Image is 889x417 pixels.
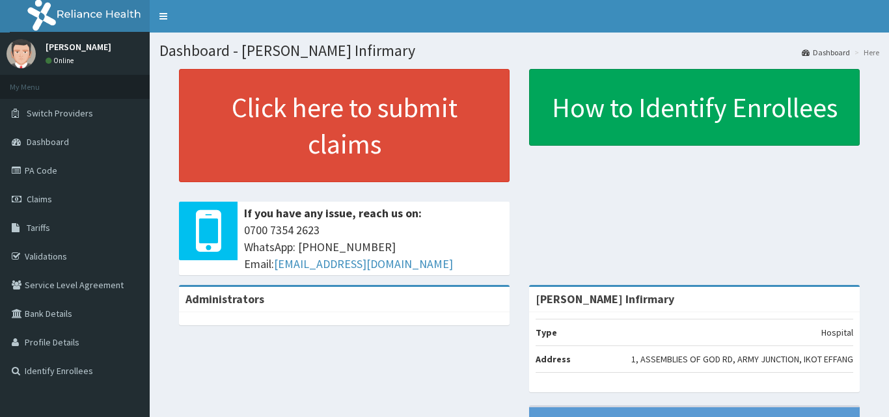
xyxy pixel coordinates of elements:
p: [PERSON_NAME] [46,42,111,51]
span: Switch Providers [27,107,93,119]
span: Dashboard [27,136,69,148]
a: Online [46,56,77,65]
b: If you have any issue, reach us on: [244,206,422,221]
span: Claims [27,193,52,205]
a: How to Identify Enrollees [529,69,860,146]
p: 1, ASSEMBLIES OF GOD RD, ARMY JUNCTION, IKOT EFFANG [631,353,853,366]
b: Address [536,353,571,365]
a: [EMAIL_ADDRESS][DOMAIN_NAME] [274,256,453,271]
b: Type [536,327,557,338]
span: 0700 7354 2623 WhatsApp: [PHONE_NUMBER] Email: [244,222,503,272]
span: Tariffs [27,222,50,234]
b: Administrators [185,291,264,306]
a: Click here to submit claims [179,69,510,182]
p: Hospital [821,326,853,339]
a: Dashboard [802,47,850,58]
img: User Image [7,39,36,68]
strong: [PERSON_NAME] Infirmary [536,291,674,306]
h1: Dashboard - [PERSON_NAME] Infirmary [159,42,879,59]
li: Here [851,47,879,58]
